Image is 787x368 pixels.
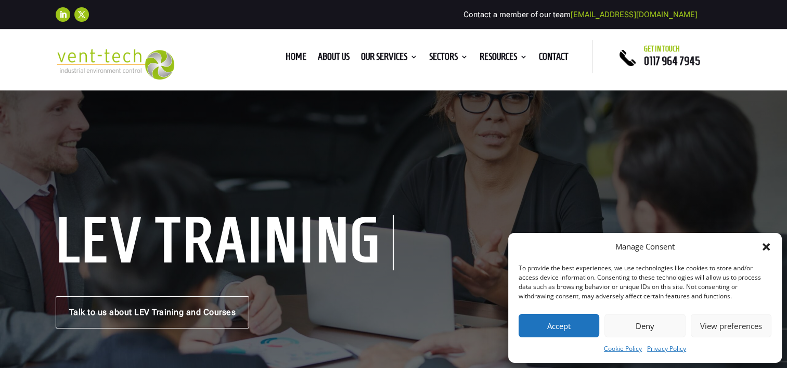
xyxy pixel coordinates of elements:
a: Talk to us about LEV Training and Courses [56,296,250,328]
div: To provide the best experiences, we use technologies like cookies to store and/or access device i... [519,264,770,301]
a: Follow on LinkedIn [56,7,70,22]
a: Our Services [361,53,418,64]
h1: LEV Training Courses [56,215,394,270]
a: Cookie Policy [604,343,642,355]
a: Home [286,53,306,64]
a: Privacy Policy [647,343,686,355]
a: 0117 964 7945 [644,55,700,67]
a: Follow on X [74,7,89,22]
a: Contact [539,53,569,64]
a: Resources [480,53,527,64]
a: Sectors [429,53,468,64]
a: [EMAIL_ADDRESS][DOMAIN_NAME] [571,10,698,19]
button: Deny [604,314,685,337]
span: Get in touch [644,45,680,53]
img: 2023-09-27T08_35_16.549ZVENT-TECH---Clear-background [56,49,175,80]
button: Accept [519,314,599,337]
a: About us [318,53,350,64]
span: Contact a member of our team [463,10,698,19]
div: Close dialog [761,242,771,252]
div: Manage Consent [615,241,675,253]
button: View preferences [691,314,771,337]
